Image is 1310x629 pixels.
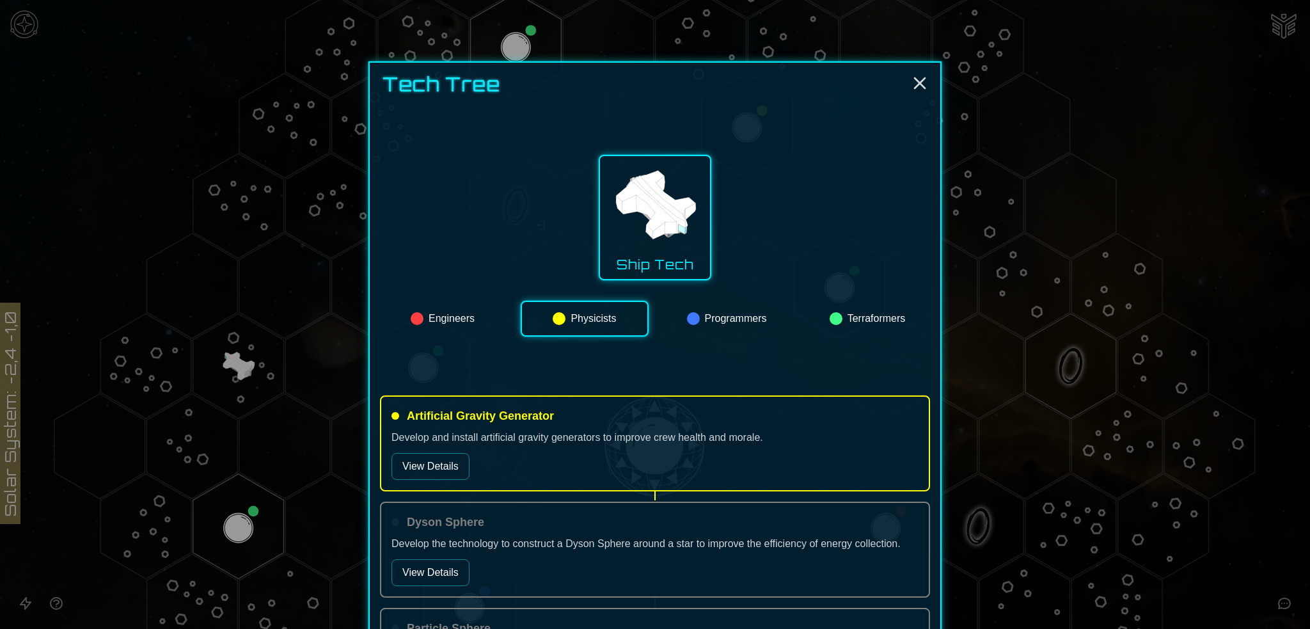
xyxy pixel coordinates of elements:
[610,161,700,251] img: Ship
[391,536,919,552] p: Develop the technology to construct a Dyson Sphere around a star to improve the efficiency of ene...
[805,301,930,337] button: Terraformers
[380,301,505,337] button: Engineers
[407,513,484,531] h4: Dyson Sphere
[391,453,470,480] button: View Details
[910,73,930,93] button: Close
[391,430,919,445] p: Develop and install artificial gravity generators to improve crew health and morale.
[664,301,789,337] button: Programmers
[599,155,711,280] button: Ship Tech
[383,73,930,104] div: Tech Tree
[521,301,649,337] button: Physicists
[407,407,554,425] h4: Artificial Gravity Generator
[391,559,470,586] button: View Details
